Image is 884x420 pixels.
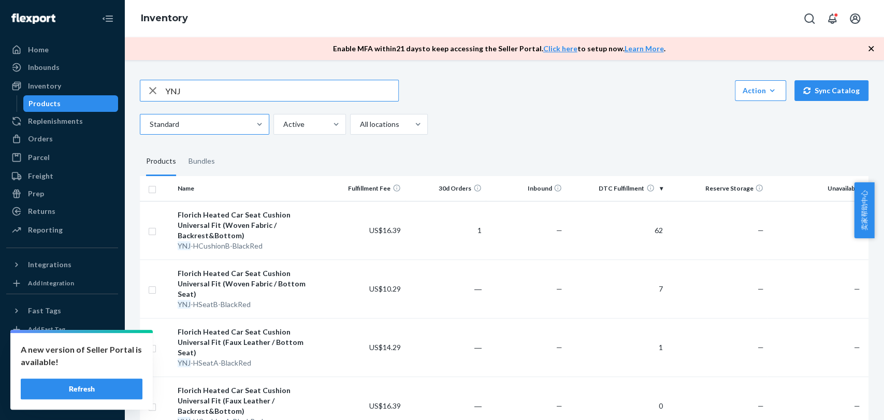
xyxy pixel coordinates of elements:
[6,256,118,273] button: Integrations
[405,176,486,201] th: 30d Orders
[369,343,401,352] span: US$14.29
[6,185,118,202] a: Prep
[369,284,401,293] span: US$10.29
[178,300,191,309] em: YNJ
[23,95,119,112] a: Products
[767,176,868,201] th: Unavailable
[28,259,71,270] div: Integrations
[28,189,44,199] div: Prep
[566,259,667,318] td: 7
[28,171,53,181] div: Freight
[178,241,191,250] em: YNJ
[178,210,321,241] div: Florich Heated Car Seat Cushion Universal Fit (Woven Fabric / Backrest&Bottom)
[359,119,360,129] input: All locations
[178,299,321,310] div: -HSeatB-BlackRed
[178,358,321,368] div: -HSeatA-BlackRed
[556,343,562,352] span: —
[566,201,667,259] td: 62
[556,284,562,293] span: —
[189,147,215,176] div: Bundles
[21,343,142,368] p: A new version of Seller Portal is available!
[667,176,768,201] th: Reserve Storage
[735,80,786,101] button: Action
[854,401,860,410] span: —
[566,176,667,201] th: DTC Fulfillment
[333,44,665,54] p: Enable MFA within 21 days to keep accessing the Seller Portal. to setup now. .
[97,8,118,29] button: Close Navigation
[178,385,321,416] div: Florich Heated Car Seat Cushion Universal Fit (Faux Leather / Backrest&Bottom)
[757,401,763,410] span: —
[486,176,567,201] th: Inbound
[28,152,50,163] div: Parcel
[178,241,321,251] div: -HCushionB-BlackRed
[625,44,664,53] a: Learn More
[11,13,55,24] img: Flexport logo
[405,318,486,376] td: ―
[6,41,118,58] a: Home
[757,284,763,293] span: —
[799,8,820,29] button: Open Search Box
[6,393,118,409] button: Give Feedback
[405,259,486,318] td: ―
[28,62,60,73] div: Inbounds
[6,323,118,336] a: Add Fast Tag
[6,222,118,238] a: Reporting
[743,85,778,96] div: Action
[28,225,63,235] div: Reporting
[173,176,325,201] th: Name
[822,8,843,29] button: Open notifications
[28,45,49,55] div: Home
[6,168,118,184] a: Freight
[854,284,860,293] span: —
[556,401,562,410] span: —
[28,116,83,126] div: Replenishments
[28,81,61,91] div: Inventory
[405,201,486,259] td: 1
[757,343,763,352] span: —
[146,147,176,176] div: Products
[28,306,61,316] div: Fast Tags
[282,119,283,129] input: Active
[794,80,868,101] button: Sync Catalog
[757,226,763,235] span: —
[141,12,188,24] a: Inventory
[28,206,55,216] div: Returns
[6,340,118,356] a: Settings
[6,203,118,220] a: Returns
[6,149,118,166] a: Parcel
[556,226,562,235] span: —
[21,379,142,399] button: Refresh
[28,279,74,287] div: Add Integration
[28,98,61,109] div: Products
[6,59,118,76] a: Inbounds
[28,325,65,334] div: Add Fast Tag
[369,401,401,410] span: US$16.39
[133,4,196,34] ol: breadcrumbs
[178,327,321,358] div: Florich Heated Car Seat Cushion Universal Fit (Faux Leather / Bottom Seat)
[6,113,118,129] a: Replenishments
[165,80,398,101] input: Search inventory by name or sku
[6,357,118,374] a: Talk to Support
[6,78,118,94] a: Inventory
[543,44,577,53] a: Click here
[28,134,53,144] div: Orders
[6,277,118,289] a: Add Integration
[6,302,118,319] button: Fast Tags
[178,268,321,299] div: Florich Heated Car Seat Cushion Universal Fit (Woven Fabric / Bottom Seat)
[6,375,118,392] a: Help Center
[178,358,191,367] em: YNJ
[854,343,860,352] span: —
[149,119,150,129] input: Standard
[6,131,118,147] a: Orders
[854,182,874,238] button: 卖家帮助中心
[566,318,667,376] td: 1
[369,226,401,235] span: US$16.39
[325,176,405,201] th: Fulfillment Fee
[845,8,865,29] button: Open account menu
